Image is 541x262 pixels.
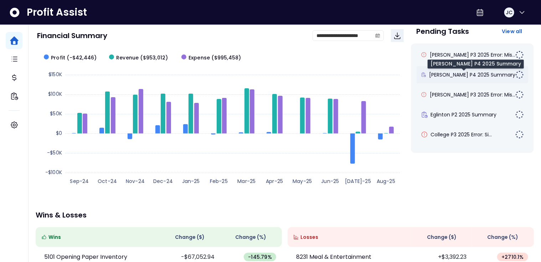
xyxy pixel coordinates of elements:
[153,178,173,185] text: Dec-24
[48,71,62,78] text: $150K
[45,169,62,176] text: -$100K
[515,51,524,59] img: Not yet Started
[377,178,395,185] text: Aug-25
[182,178,200,185] text: Jan-25
[189,54,241,62] span: Expense ($995,458)
[70,178,89,185] text: Sep-24
[345,178,371,185] text: [DATE]-25
[98,178,117,185] text: Oct-24
[506,9,512,16] span: JC
[51,54,97,62] span: Profit (-$42,446)
[502,28,522,35] span: View all
[296,253,371,261] p: 8231 Meal & Entertainment
[293,178,312,185] text: May-25
[37,32,107,39] p: Financial Summary
[237,178,256,185] text: Mar-25
[430,51,515,58] span: [PERSON_NAME] P3 2025 Error: Mis...
[515,110,524,119] img: Not yet Started
[36,211,534,219] p: Wins & Losses
[429,71,515,78] span: [PERSON_NAME] P4 2025 Summary
[248,253,272,261] span: -145.79 %
[501,253,524,261] span: + 2710.1 %
[48,234,61,241] span: Wins
[47,149,62,156] text: -$50K
[44,253,127,261] p: 5101 Opening Paper Inventory
[27,6,87,19] span: Profit Assist
[50,110,62,117] text: $50K
[391,29,404,42] button: Download
[321,178,339,185] text: Jun-25
[431,111,497,118] span: Eglinton P2 2025 Summary
[56,130,62,137] text: $0
[48,90,62,98] text: $100K
[126,178,145,185] text: Nov-24
[430,91,515,98] span: [PERSON_NAME] P3 2025 Error: Mis...
[431,131,492,138] span: College P3 2025 Error: Si...
[210,178,228,185] text: Feb-25
[116,54,168,62] span: Revenue ($953,012)
[496,25,528,38] button: View all
[515,70,524,79] img: Not yet Started
[515,90,524,99] img: Not yet Started
[375,33,380,38] svg: calendar
[235,234,266,241] span: Change (%)
[515,130,524,139] img: Not yet Started
[427,234,457,241] span: Change ( $ )
[266,178,283,185] text: Apr-25
[417,28,469,35] p: Pending Tasks
[487,234,518,241] span: Change (%)
[175,234,205,241] span: Change ( $ )
[300,234,318,241] span: Losses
